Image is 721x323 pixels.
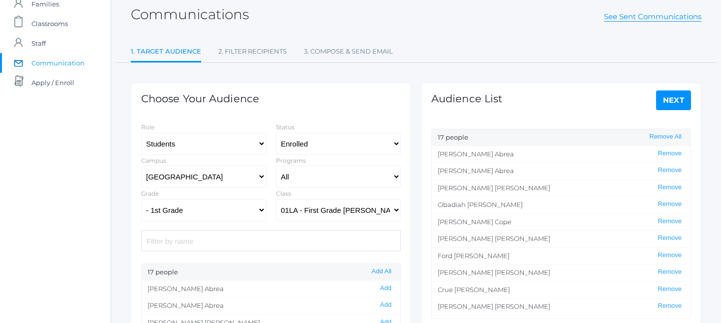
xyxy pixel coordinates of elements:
li: [PERSON_NAME] Cope [432,213,691,231]
li: Ford [PERSON_NAME] [432,247,691,264]
a: 3. Compose & Send Email [304,42,393,61]
button: Remove [655,183,685,192]
li: [PERSON_NAME] [PERSON_NAME] [432,264,691,281]
label: Class [276,190,291,197]
li: [PERSON_NAME] Abrea [432,146,691,163]
button: Remove [655,149,685,158]
button: Remove [655,251,685,260]
button: Remove [655,285,685,294]
li: [PERSON_NAME] Abrea [142,297,400,314]
button: Remove [655,217,685,226]
div: 17 people [142,264,400,281]
li: [PERSON_NAME] [PERSON_NAME] [432,179,691,197]
button: Remove All [646,133,685,141]
label: Status [276,123,295,131]
button: Remove [655,302,685,310]
button: Remove [655,200,685,208]
input: Filter by name [141,230,401,251]
h2: Communications [131,7,249,22]
span: Classrooms [31,14,68,33]
li: [PERSON_NAME] Abrea [432,162,691,179]
h1: Choose Your Audience [141,93,259,104]
button: Add [377,301,394,309]
li: Crue [PERSON_NAME] [432,281,691,298]
button: Remove [655,166,685,175]
label: Campus [141,157,166,164]
a: 1. Target Audience [131,42,201,63]
div: 17 people [432,129,691,146]
button: Add All [369,267,394,276]
h1: Audience List [431,93,503,104]
li: [PERSON_NAME] Abrea [142,281,400,297]
a: See Sent Communications [604,12,701,22]
label: Grade [141,190,159,197]
button: Remove [655,234,685,242]
button: Add [377,284,394,293]
span: Apply / Enroll [31,73,74,92]
label: Programs [276,157,306,164]
li: [PERSON_NAME] [PERSON_NAME] [432,298,691,315]
a: 2. Filter Recipients [218,42,287,61]
label: Role [141,123,154,131]
span: Staff [31,33,46,53]
span: Communication [31,53,85,73]
li: [PERSON_NAME] [PERSON_NAME] [432,230,691,247]
button: Remove [655,268,685,276]
a: Next [656,90,691,110]
li: Obadiah [PERSON_NAME] [432,196,691,213]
